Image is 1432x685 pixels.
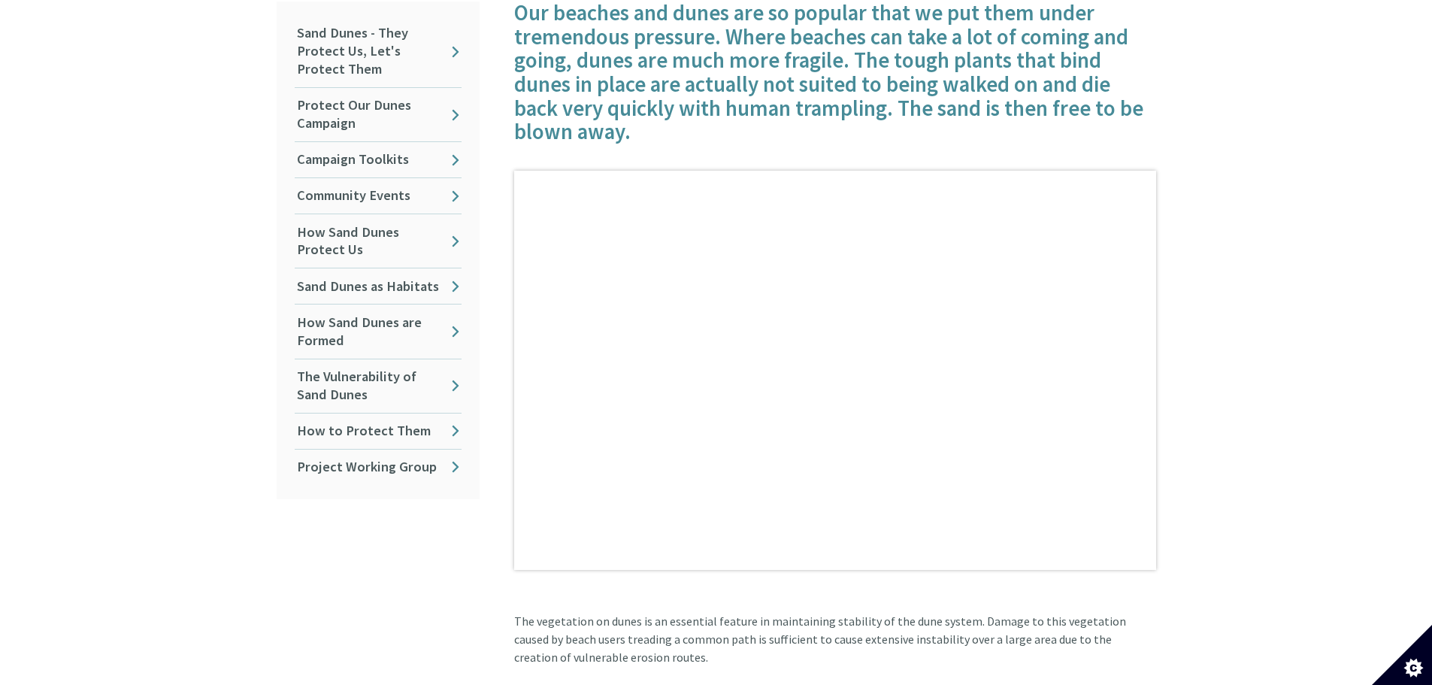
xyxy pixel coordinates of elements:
a: Project Working Group [295,450,462,485]
a: Community Events [295,178,462,214]
a: How Sand Dunes Protect Us [295,214,462,268]
a: Sand Dunes as Habitats [295,268,462,304]
button: Set cookie preferences [1372,625,1432,685]
h4: Our beaches and dunes are so popular that we put them under tremendous pressure. Where beaches ca... [514,2,1156,144]
a: Campaign Toolkits [295,142,462,177]
a: Sand Dunes - They Protect Us, Let's Protect Them [295,16,462,87]
a: How to Protect Them [295,414,462,449]
iframe: 3. Sand Dunes: How we can damage them [514,171,1156,569]
a: Protect Our Dunes Campaign [295,88,462,141]
a: The Vulnerability of Sand Dunes [295,359,462,413]
a: How Sand Dunes are Formed [295,305,462,358]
